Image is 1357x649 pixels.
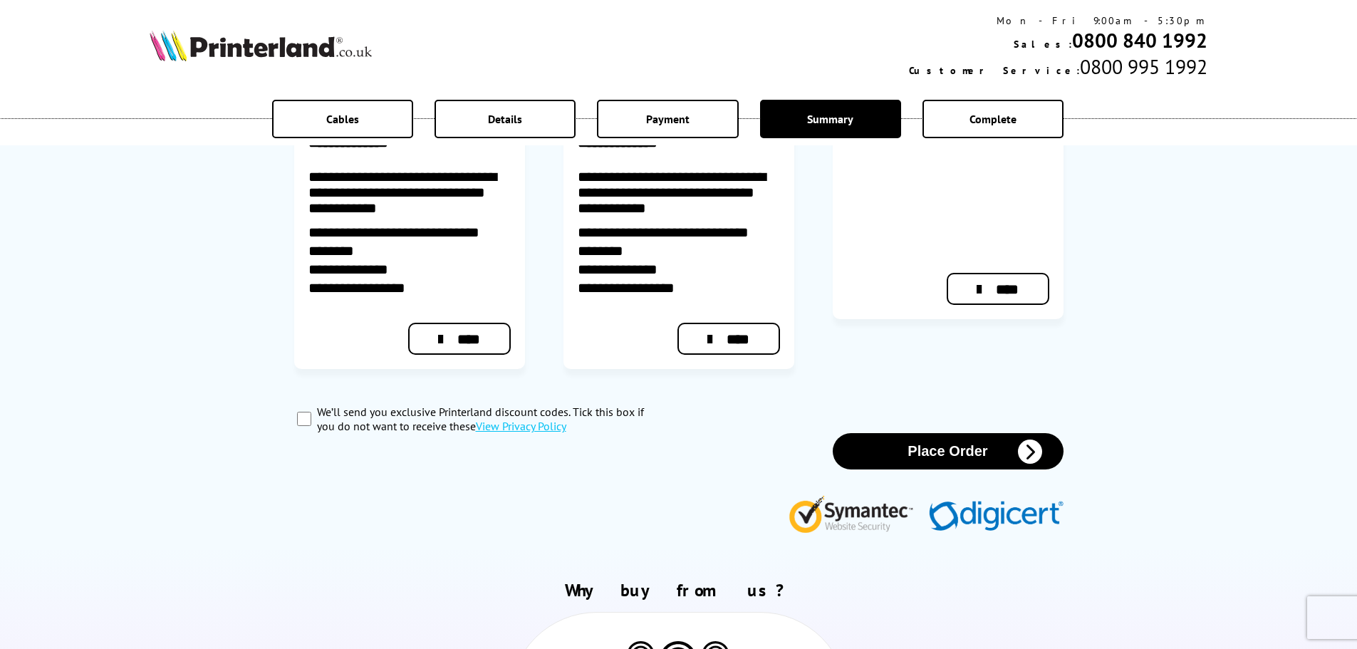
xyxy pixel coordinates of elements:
[833,433,1064,469] button: Place Order
[929,501,1064,533] img: Digicert
[326,112,359,126] span: Cables
[317,405,663,433] label: We’ll send you exclusive Printerland discount codes. Tick this box if you do not want to receive ...
[646,112,690,126] span: Payment
[807,112,853,126] span: Summary
[1080,53,1207,80] span: 0800 995 1992
[150,30,372,61] img: Printerland Logo
[476,419,566,433] a: modal_privacy
[969,112,1017,126] span: Complete
[909,64,1080,77] span: Customer Service:
[1014,38,1072,51] span: Sales:
[488,112,522,126] span: Details
[909,14,1207,27] div: Mon - Fri 9:00am - 5:30pm
[1072,27,1207,53] a: 0800 840 1992
[789,492,923,533] img: Symantec Website Security
[150,579,1208,601] h2: Why buy from us?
